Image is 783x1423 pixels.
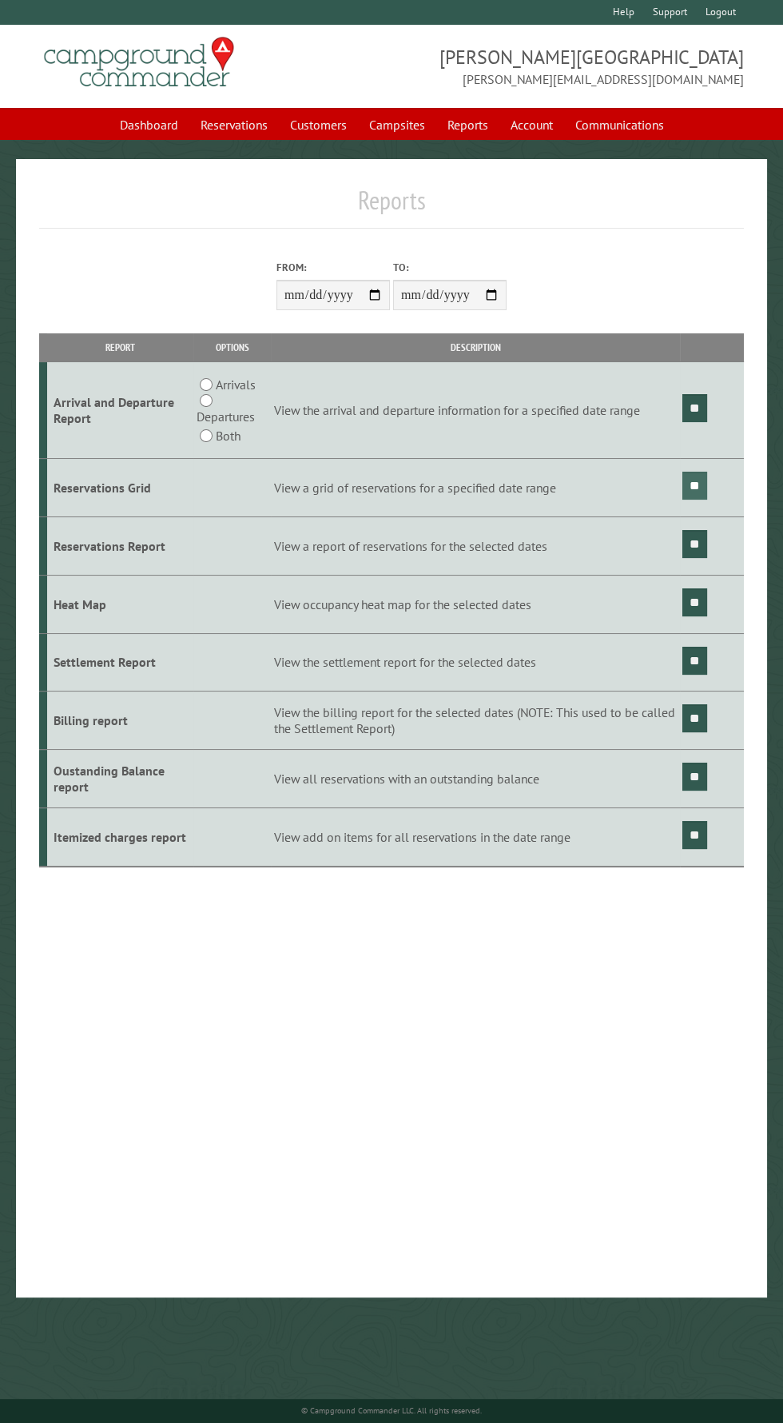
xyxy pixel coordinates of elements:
td: View the settlement report for the selected dates [271,633,680,692]
td: View a grid of reservations for a specified date range [271,459,680,517]
td: Reservations Grid [47,459,193,517]
img: Campground Commander [39,31,239,94]
a: Customers [280,110,356,140]
a: Account [501,110,562,140]
td: View the billing report for the selected dates (NOTE: This used to be called the Settlement Report) [271,692,680,750]
td: Reservations Report [47,516,193,575]
td: Oustanding Balance report [47,750,193,808]
h1: Reports [39,185,744,229]
th: Description [271,333,680,361]
td: Itemized charges report [47,808,193,867]
a: Communications [566,110,674,140]
label: From: [276,260,390,275]
td: View occupancy heat map for the selected dates [271,575,680,633]
a: Campsites [360,110,435,140]
td: Arrival and Departure Report [47,362,193,459]
label: Both [216,426,240,445]
td: View all reservations with an outstanding balance [271,750,680,808]
label: To: [393,260,507,275]
label: Arrivals [216,375,256,394]
a: Reservations [191,110,277,140]
a: Reports [438,110,498,140]
td: View a report of reservations for the selected dates [271,516,680,575]
td: Heat Map [47,575,193,633]
td: View the arrival and departure information for a specified date range [271,362,680,459]
td: View add on items for all reservations in the date range [271,808,680,867]
th: Report [47,333,193,361]
td: Settlement Report [47,633,193,692]
label: Departures [197,407,255,426]
th: Options [193,333,271,361]
a: Dashboard [110,110,188,140]
small: © Campground Commander LLC. All rights reserved. [301,1405,482,1416]
td: Billing report [47,692,193,750]
span: [PERSON_NAME][GEOGRAPHIC_DATA] [PERSON_NAME][EMAIL_ADDRESS][DOMAIN_NAME] [391,44,744,89]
